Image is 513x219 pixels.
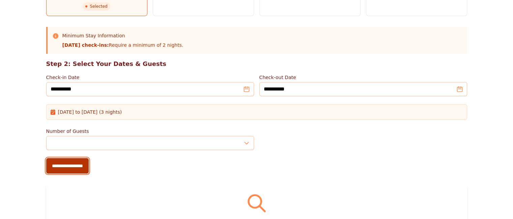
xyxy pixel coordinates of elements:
p: Require a minimum of 2 nights. [62,42,183,48]
span: Selected [83,2,110,10]
h2: Step 2: Select Your Dates & Guests [46,59,467,69]
label: Check-in Date [46,74,254,81]
label: Check-out Date [259,74,467,81]
label: Number of Guests [46,128,254,135]
strong: [DATE] check-ins: [62,42,109,48]
h3: Minimum Stay Information [62,32,183,39]
span: [DATE] to [DATE] (3 nights) [58,109,122,115]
